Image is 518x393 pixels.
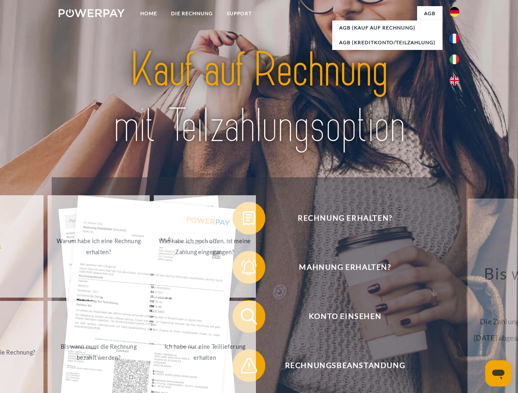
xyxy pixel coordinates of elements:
span: Rechnungsbeanstandung [244,349,445,382]
img: it [450,54,459,64]
img: title-powerpay_de.svg [78,39,440,157]
a: Was habe ich noch offen, ist meine Zahlung eingegangen? [154,195,256,298]
iframe: Schaltfläche zum Öffnen des Messaging-Fensters [485,360,511,386]
a: agb [417,6,443,21]
div: Bis wann muss die Rechnung bezahlt werden? [52,341,145,363]
div: Was habe ich noch offen, ist meine Zahlung eingegangen? [159,235,251,257]
a: SUPPORT [220,6,259,21]
div: Ich habe nur eine Teillieferung erhalten [159,341,251,363]
a: AGB (Kauf auf Rechnung) [332,20,443,35]
button: Rechnungsbeanstandung [233,349,446,382]
button: Konto einsehen [233,300,446,333]
a: DIE RECHNUNG [164,6,220,21]
a: Home [133,6,164,21]
a: AGB (Kreditkonto/Teilzahlung) [332,35,443,50]
img: logo-powerpay-white.svg [59,9,125,17]
img: en [450,76,459,86]
span: Konto einsehen [244,300,445,333]
div: Warum habe ich eine Rechnung erhalten? [52,235,145,257]
img: de [450,7,459,17]
img: fr [450,34,459,43]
